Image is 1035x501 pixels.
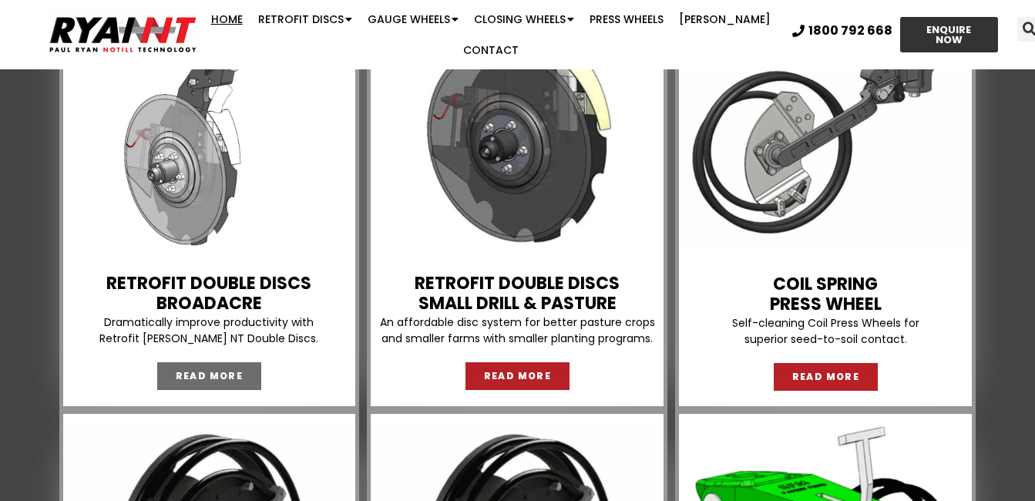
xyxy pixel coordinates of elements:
span: READ MORE [176,372,244,381]
a: ENQUIRE NOW [900,17,998,52]
a: READ MORE [774,363,879,391]
span: READ MORE [484,372,552,381]
a: COIL SPRINGPRESS WHEEL [770,272,882,316]
p: An affordable disc system for better pasture crops and smaller farms with smaller planting programs. [375,314,660,347]
a: [PERSON_NAME] [671,4,778,35]
a: Press Wheels [582,4,671,35]
span: READ MORE [792,372,860,382]
a: READ MORE [465,362,570,390]
a: Retrofit Double DiscsSMALL DRILL & PASTURE [415,271,620,315]
a: Closing Wheels [466,4,582,35]
img: Ryan NT logo [46,11,200,59]
span: ENQUIRE NOW [914,25,984,45]
a: Retrofit Double DiscsBROADACRE [106,271,311,315]
a: Contact [455,35,526,66]
span: 1800 792 668 [808,25,892,37]
a: 1800 792 668 [792,25,892,37]
a: READ MORE [157,362,262,390]
a: Gauge Wheels [360,4,466,35]
p: Dramatically improve productivity with Retrofit [PERSON_NAME] NT Double Discs. [67,314,352,347]
a: Home [203,4,250,35]
nav: Menu [200,4,780,66]
a: Retrofit Discs [250,4,360,35]
p: Self-cleaning Coil Press Wheels for superior seed-to-soil contact. [683,315,968,348]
